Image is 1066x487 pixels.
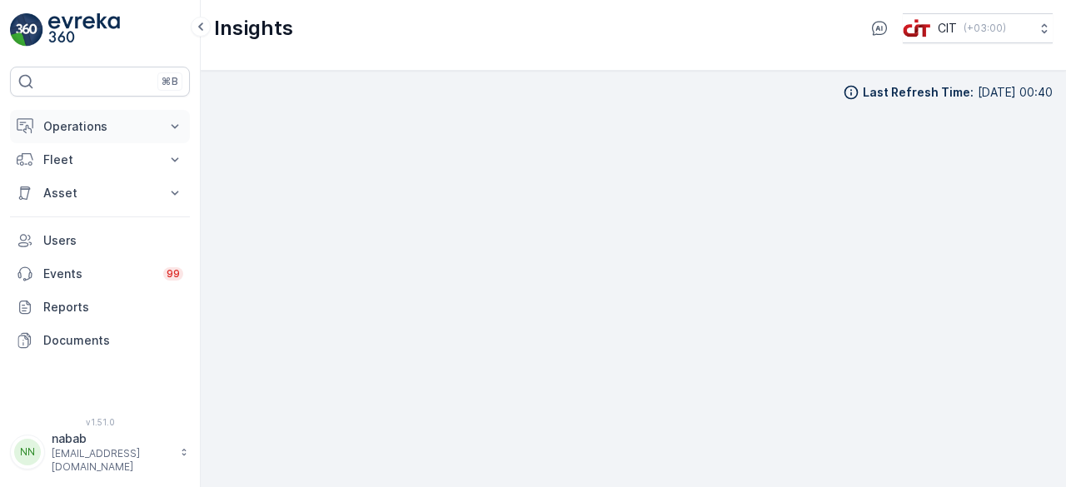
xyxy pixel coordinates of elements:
[43,299,183,316] p: Reports
[214,15,293,42] p: Insights
[43,152,157,168] p: Fleet
[10,324,190,357] a: Documents
[48,13,120,47] img: logo_light-DOdMpM7g.png
[903,19,931,37] img: cit-logo_pOk6rL0.png
[166,266,181,281] p: 99
[43,332,183,349] p: Documents
[964,22,1006,35] p: ( +03:00 )
[978,84,1053,101] p: [DATE] 00:40
[10,176,190,210] button: Asset
[10,143,190,176] button: Fleet
[10,13,43,47] img: logo
[903,13,1053,43] button: CIT(+03:00)
[10,291,190,324] a: Reports
[10,224,190,257] a: Users
[863,84,974,101] p: Last Refresh Time :
[52,430,172,447] p: nabab
[43,185,157,201] p: Asset
[14,439,41,465] div: NN
[43,266,153,282] p: Events
[10,430,190,474] button: NNnabab[EMAIL_ADDRESS][DOMAIN_NAME]
[938,20,957,37] p: CIT
[52,447,172,474] p: [EMAIL_ADDRESS][DOMAIN_NAME]
[162,75,178,88] p: ⌘B
[43,232,183,249] p: Users
[10,257,190,291] a: Events99
[43,118,157,135] p: Operations
[10,110,190,143] button: Operations
[10,417,190,427] span: v 1.51.0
